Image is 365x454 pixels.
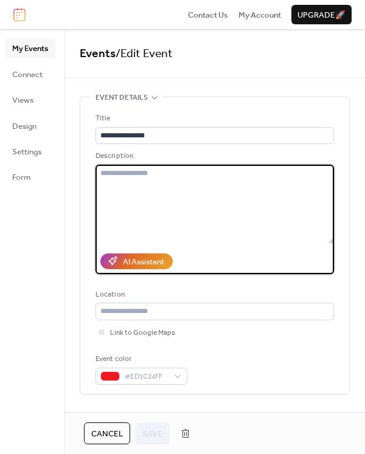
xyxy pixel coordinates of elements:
[12,43,48,55] span: My Events
[291,5,352,24] button: Upgrade🚀
[96,92,148,104] span: Event details
[297,9,346,21] span: Upgrade 🚀
[12,120,36,132] span: Design
[12,69,43,81] span: Connect
[5,142,55,161] a: Settings
[91,428,123,440] span: Cancel
[5,64,55,84] a: Connect
[12,171,31,184] span: Form
[12,94,33,106] span: Views
[80,43,116,65] a: Events
[96,112,332,125] div: Title
[5,167,55,187] a: Form
[96,150,332,162] div: Description
[100,253,173,269] button: AI Assistant
[12,146,41,158] span: Settings
[5,116,55,136] a: Design
[116,43,173,65] span: / Edit Event
[96,289,332,301] div: Location
[5,38,55,58] a: My Events
[238,9,281,21] a: My Account
[188,9,228,21] a: Contact Us
[13,8,26,21] img: logo
[96,409,147,421] span: Date and time
[5,90,55,109] a: Views
[125,371,168,383] span: #ED1C24FF
[123,256,164,268] div: AI Assistant
[110,327,175,339] span: Link to Google Maps
[84,422,130,444] button: Cancel
[96,353,185,365] div: Event color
